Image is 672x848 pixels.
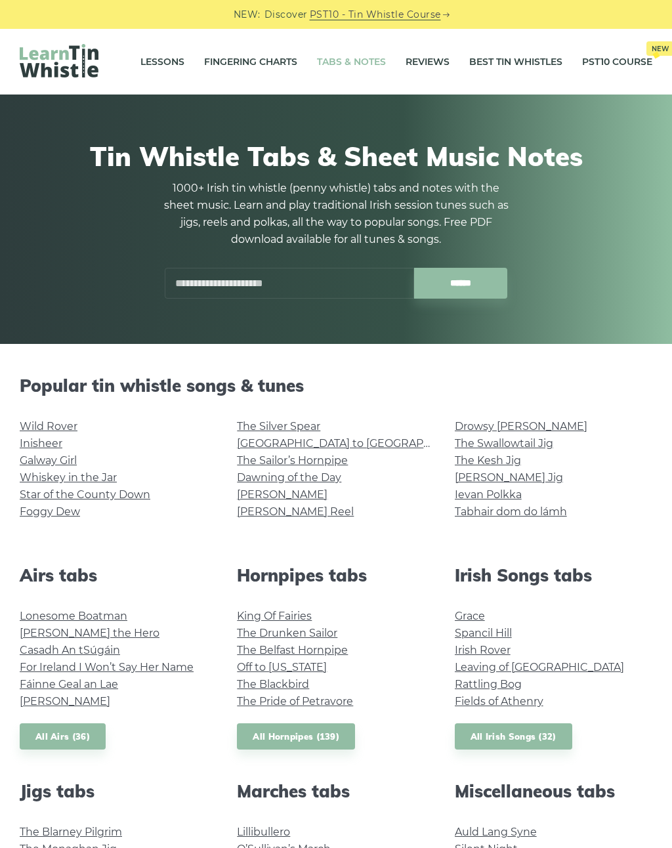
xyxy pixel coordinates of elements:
[455,695,543,708] a: Fields of Athenry
[455,627,512,639] a: Spancil Hill
[455,437,553,450] a: The Swallowtail Jig
[20,781,217,801] h2: Jigs tabs
[237,826,290,838] a: Lillibullero
[20,454,77,467] a: Galway Girl
[455,723,572,750] a: All Irish Songs (32)
[237,723,355,750] a: All Hornpipes (139)
[20,610,127,622] a: Lonesome Boatman
[237,678,309,690] a: The Blackbird
[455,678,522,690] a: Rattling Bog
[237,661,327,673] a: Off to [US_STATE]
[20,695,110,708] a: [PERSON_NAME]
[455,565,652,585] h2: Irish Songs tabs
[455,471,563,484] a: [PERSON_NAME] Jig
[20,661,194,673] a: For Ireland I Won’t Say Her Name
[455,610,485,622] a: Grace
[455,826,537,838] a: Auld Lang Syne
[204,45,297,78] a: Fingering Charts
[20,44,98,77] img: LearnTinWhistle.com
[317,45,386,78] a: Tabs & Notes
[582,45,652,78] a: PST10 CourseNew
[455,488,522,501] a: Ievan Polkka
[20,420,77,433] a: Wild Rover
[20,826,122,838] a: The Blarney Pilgrim
[455,644,511,656] a: Irish Rover
[237,695,353,708] a: The Pride of Petravore
[406,45,450,78] a: Reviews
[469,45,562,78] a: Best Tin Whistles
[455,454,521,467] a: The Kesh Jig
[455,505,567,518] a: Tabhair dom do lámh
[237,505,354,518] a: [PERSON_NAME] Reel
[20,471,117,484] a: Whiskey in the Jar
[455,420,587,433] a: Drowsy [PERSON_NAME]
[140,45,184,78] a: Lessons
[20,644,120,656] a: Casadh An tSúgáin
[26,140,646,172] h1: Tin Whistle Tabs & Sheet Music Notes
[237,781,434,801] h2: Marches tabs
[237,454,348,467] a: The Sailor’s Hornpipe
[237,565,434,585] h2: Hornpipes tabs
[455,781,652,801] h2: Miscellaneous tabs
[20,723,106,750] a: All Airs (36)
[455,661,624,673] a: Leaving of [GEOGRAPHIC_DATA]
[237,488,327,501] a: [PERSON_NAME]
[237,420,320,433] a: The Silver Spear
[237,437,479,450] a: [GEOGRAPHIC_DATA] to [GEOGRAPHIC_DATA]
[237,610,312,622] a: King Of Fairies
[20,627,159,639] a: [PERSON_NAME] the Hero
[20,437,62,450] a: Inisheer
[20,488,150,501] a: Star of the County Down
[237,471,341,484] a: Dawning of the Day
[20,505,80,518] a: Foggy Dew
[20,565,217,585] h2: Airs tabs
[20,375,652,396] h2: Popular tin whistle songs & tunes
[159,180,513,248] p: 1000+ Irish tin whistle (penny whistle) tabs and notes with the sheet music. Learn and play tradi...
[237,627,337,639] a: The Drunken Sailor
[237,644,348,656] a: The Belfast Hornpipe
[20,678,118,690] a: Fáinne Geal an Lae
